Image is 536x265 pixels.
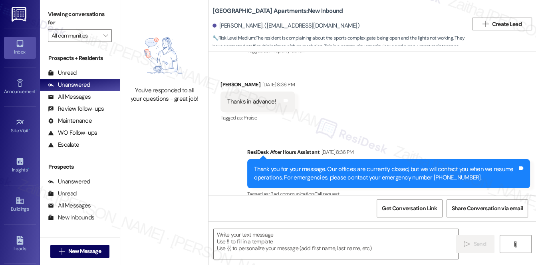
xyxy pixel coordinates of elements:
[48,213,94,222] div: New Inbounds
[59,248,65,255] i: 
[40,236,120,244] div: Residents
[492,20,522,28] span: Create Lead
[320,148,354,156] div: [DATE] 8:36 PM
[212,34,468,60] span: : The resident is complaining about the sports complex gate being open and the lights not working...
[447,199,528,217] button: Share Conversation via email
[48,129,97,137] div: WO Follow-ups
[129,29,199,82] img: empty-state
[4,116,36,137] a: Site Visit •
[68,247,101,255] span: New Message
[40,163,120,171] div: Prospects
[314,191,339,197] span: Call request
[48,141,79,149] div: Escalate
[48,201,91,210] div: All Messages
[212,35,255,41] strong: 🔧 Risk Level: Medium
[48,189,77,198] div: Unread
[464,241,470,247] i: 
[270,47,304,54] span: Property launch
[129,86,199,104] div: You've responded to all your questions - great job!
[48,8,112,29] label: Viewing conversations for
[382,204,437,213] span: Get Conversation Link
[52,29,99,42] input: All communities
[48,105,104,113] div: Review follow-ups
[12,7,28,22] img: ResiDesk Logo
[456,235,494,253] button: Send
[244,114,257,121] span: Praise
[28,166,29,171] span: •
[40,54,120,62] div: Prospects + Residents
[472,18,532,30] button: Create Lead
[48,81,90,89] div: Unanswered
[377,199,442,217] button: Get Conversation Link
[48,177,90,186] div: Unanswered
[512,241,518,247] i: 
[48,93,91,101] div: All Messages
[227,98,276,106] div: Thanks in advance!
[212,22,359,30] div: [PERSON_NAME]. ([EMAIL_ADDRESS][DOMAIN_NAME])
[247,188,530,200] div: Tagged as:
[452,204,523,213] span: Share Conversation via email
[220,112,294,124] div: Tagged as:
[4,37,36,58] a: Inbox
[260,80,295,89] div: [DATE] 8:36 PM
[247,148,530,159] div: ResiDesk After Hours Assistant
[4,155,36,176] a: Insights •
[48,69,77,77] div: Unread
[103,32,108,39] i: 
[50,245,109,258] button: New Message
[220,80,294,92] div: [PERSON_NAME]
[36,88,37,93] span: •
[212,7,343,15] b: [GEOGRAPHIC_DATA] Apartments: New Inbound
[482,21,488,27] i: 
[29,127,30,132] span: •
[4,233,36,255] a: Leads
[4,194,36,215] a: Buildings
[270,191,314,197] span: Bad communication ,
[474,240,486,248] span: Send
[48,117,92,125] div: Maintenance
[254,165,517,182] div: Thank you for your message. Our offices are currently closed, but we will contact you when we res...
